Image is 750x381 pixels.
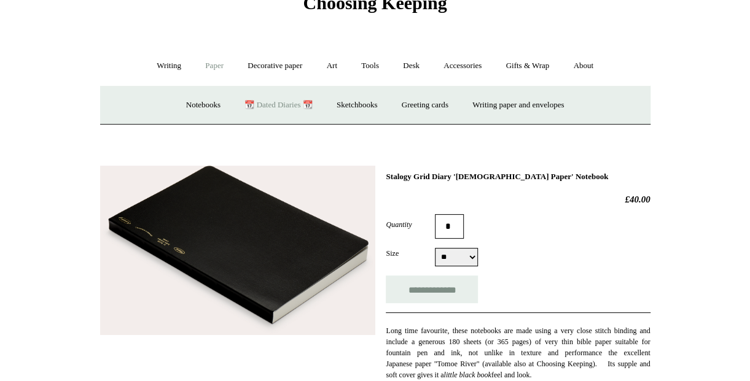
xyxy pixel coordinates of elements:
[432,50,493,82] a: Accessories
[392,50,431,82] a: Desk
[236,50,313,82] a: Decorative paper
[386,172,650,182] h1: Stalogy Grid Diary '[DEMOGRAPHIC_DATA] Paper' Notebook
[461,89,575,121] a: Writing paper and envelopes
[391,89,459,121] a: Greeting cards
[100,166,375,335] img: Stalogy Grid Diary 'Bible Paper' Notebook
[350,50,390,82] a: Tools
[443,371,491,379] em: little black book
[562,50,604,82] a: About
[175,89,232,121] a: Notebooks
[303,2,447,11] a: Choosing Keeping
[386,194,650,205] h2: £40.00
[194,50,235,82] a: Paper
[326,89,388,121] a: Sketchbooks
[233,89,323,121] a: 📆 Dated Diaries 📆
[386,325,650,380] p: Long time favourite, these notebooks are made using a very close stitch binding and include a gen...
[494,50,560,82] a: Gifts & Wrap
[386,219,435,230] label: Quantity
[386,248,435,259] label: Size
[316,50,348,82] a: Art
[146,50,192,82] a: Writing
